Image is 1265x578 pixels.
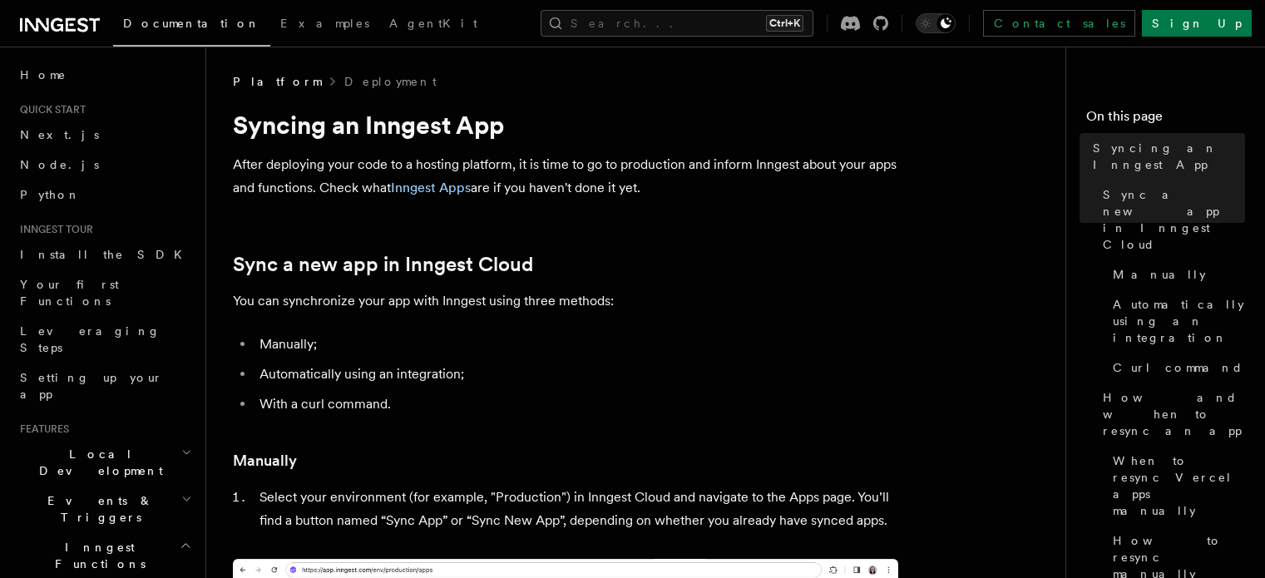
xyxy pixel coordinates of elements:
[344,73,437,90] a: Deployment
[1106,289,1245,353] a: Automatically using an integration
[13,223,93,236] span: Inngest tour
[20,128,99,141] span: Next.js
[113,5,270,47] a: Documentation
[233,449,297,472] a: Manually
[20,158,99,171] span: Node.js
[13,60,195,90] a: Home
[13,492,181,526] span: Events & Triggers
[13,120,195,150] a: Next.js
[1113,266,1206,283] span: Manually
[1103,186,1245,253] span: Sync a new app in Inngest Cloud
[233,289,898,313] p: You can synchronize your app with Inngest using three methods:
[233,110,898,140] h1: Syncing an Inngest App
[1142,10,1252,37] a: Sign Up
[254,333,898,356] li: Manually;
[1113,452,1245,519] span: When to resync Vercel apps manually
[20,188,81,201] span: Python
[1113,359,1243,376] span: Curl command
[1113,296,1245,346] span: Automatically using an integration
[541,10,813,37] button: Search...Ctrl+K
[13,240,195,269] a: Install the SDK
[13,446,181,479] span: Local Development
[280,17,369,30] span: Examples
[270,5,379,45] a: Examples
[391,180,471,195] a: Inngest Apps
[1086,106,1245,133] h4: On this page
[13,180,195,210] a: Python
[123,17,260,30] span: Documentation
[983,10,1135,37] a: Contact sales
[13,539,180,572] span: Inngest Functions
[916,13,956,33] button: Toggle dark mode
[233,73,321,90] span: Platform
[1096,383,1245,446] a: How and when to resync an app
[13,422,69,436] span: Features
[254,486,898,532] li: Select your environment (for example, "Production") in Inngest Cloud and navigate to the Apps pag...
[1106,446,1245,526] a: When to resync Vercel apps manually
[233,253,533,276] a: Sync a new app in Inngest Cloud
[20,371,163,401] span: Setting up your app
[1093,140,1245,173] span: Syncing an Inngest App
[13,363,195,409] a: Setting up your app
[20,248,192,261] span: Install the SDK
[379,5,487,45] a: AgentKit
[254,363,898,386] li: Automatically using an integration;
[13,439,195,486] button: Local Development
[1106,259,1245,289] a: Manually
[389,17,477,30] span: AgentKit
[1086,133,1245,180] a: Syncing an Inngest App
[20,278,119,308] span: Your first Functions
[233,153,898,200] p: After deploying your code to a hosting platform, it is time to go to production and inform Innges...
[1096,180,1245,259] a: Sync a new app in Inngest Cloud
[13,150,195,180] a: Node.js
[1103,389,1245,439] span: How and when to resync an app
[1106,353,1245,383] a: Curl command
[254,393,898,416] li: With a curl command.
[20,67,67,83] span: Home
[766,15,803,32] kbd: Ctrl+K
[20,324,161,354] span: Leveraging Steps
[13,486,195,532] button: Events & Triggers
[13,269,195,316] a: Your first Functions
[13,316,195,363] a: Leveraging Steps
[13,103,86,116] span: Quick start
